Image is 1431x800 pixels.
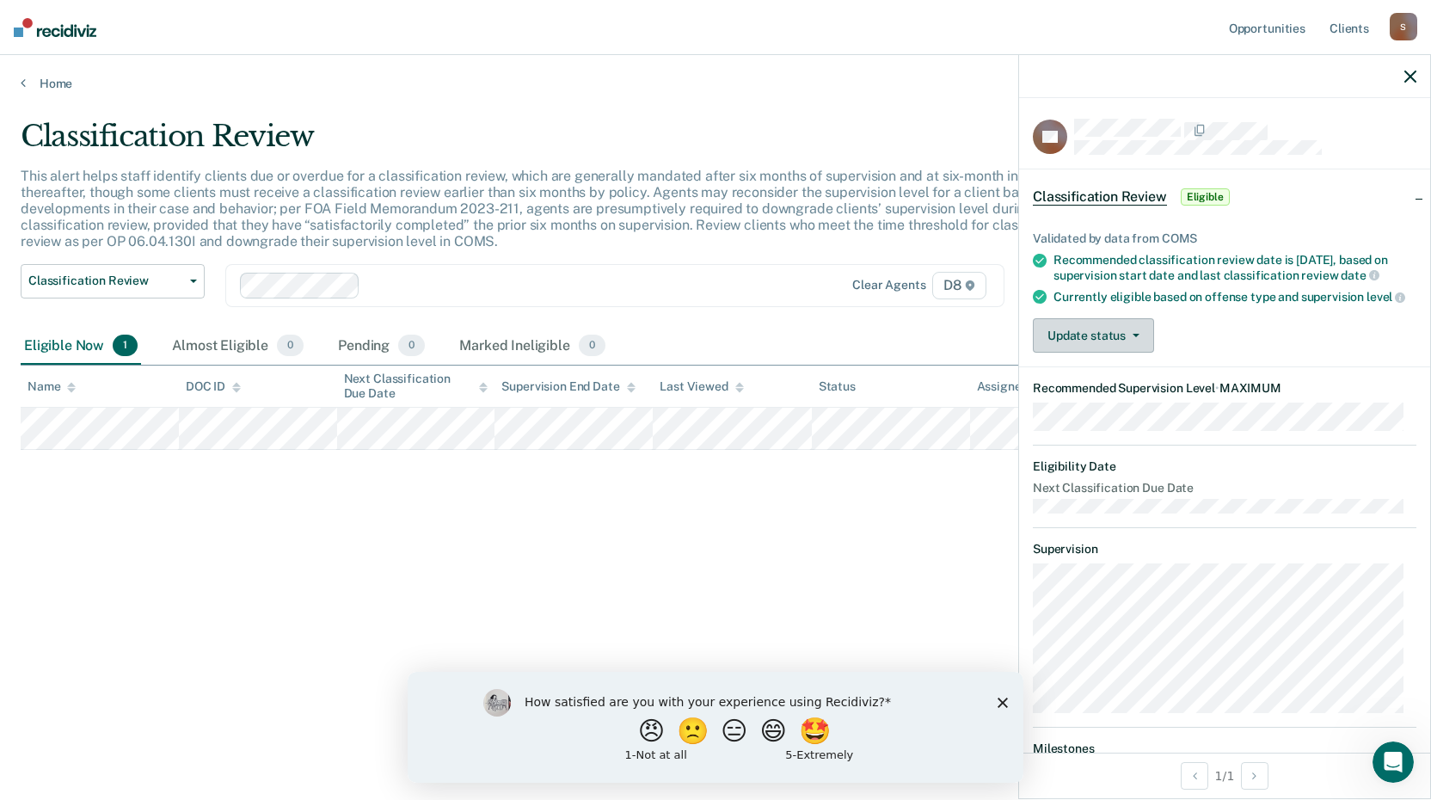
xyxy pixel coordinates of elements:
[1341,268,1379,282] span: date
[1033,231,1416,246] div: Validated by data from COMS
[1033,188,1167,206] span: Classification Review
[1033,481,1416,495] dt: Next Classification Due Date
[1390,13,1417,40] div: S
[21,119,1094,168] div: Classification Review
[1181,188,1230,206] span: Eligible
[1053,289,1416,305] div: Currently eligible based on offense type and supervision
[660,379,743,394] div: Last Viewed
[456,328,609,366] div: Marked Ineligible
[1053,253,1416,282] div: Recommended classification review date is [DATE], based on supervision start date and last classi...
[1373,742,1414,783] iframe: Intercom live chat
[28,379,76,394] div: Name
[1181,762,1208,790] button: Previous Opportunity
[1019,753,1430,798] div: 1 / 1
[1019,169,1430,225] div: Classification ReviewEligible
[408,672,1023,783] iframe: Survey by Kim from Recidiviz
[1367,290,1405,304] span: level
[932,272,986,299] span: D8
[977,379,1058,394] div: Assigned to
[852,278,925,292] div: Clear agents
[21,328,141,366] div: Eligible Now
[1033,542,1416,557] dt: Supervision
[1215,381,1219,395] span: •
[501,379,635,394] div: Supervision End Date
[277,335,304,357] span: 0
[344,372,488,401] div: Next Classification Due Date
[1033,381,1416,396] dt: Recommended Supervision Level MAXIMUM
[169,328,307,366] div: Almost Eligible
[579,335,605,357] span: 0
[14,18,96,37] img: Recidiviz
[1033,459,1416,474] dt: Eligibility Date
[21,168,1075,250] p: This alert helps staff identify clients due or overdue for a classification review, which are gen...
[819,379,856,394] div: Status
[28,274,183,288] span: Classification Review
[113,335,138,357] span: 1
[335,328,428,366] div: Pending
[398,335,425,357] span: 0
[21,76,1410,91] a: Home
[1033,742,1416,756] dt: Milestones
[186,379,241,394] div: DOC ID
[1033,318,1154,353] button: Update status
[1241,762,1268,790] button: Next Opportunity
